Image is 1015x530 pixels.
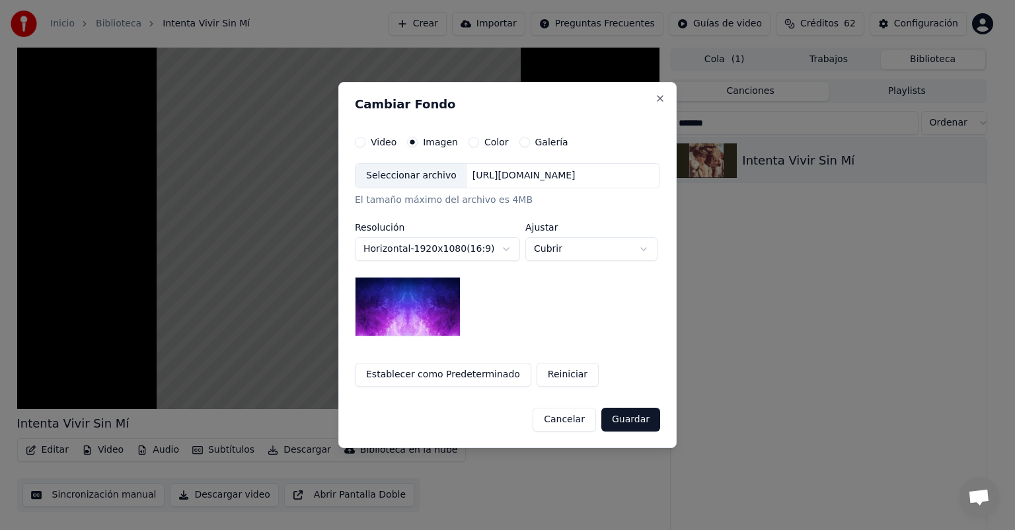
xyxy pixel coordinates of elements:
label: Galería [535,137,568,147]
div: Seleccionar archivo [356,164,467,188]
label: Ajustar [525,223,658,232]
label: Color [484,137,509,147]
div: El tamaño máximo del archivo es 4MB [355,194,660,207]
button: Reiniciar [537,363,599,387]
button: Guardar [601,408,660,432]
button: Establecer como Predeterminado [355,363,531,387]
h2: Cambiar Fondo [355,98,660,110]
button: Cancelar [533,408,596,432]
label: Video [371,137,396,147]
div: [URL][DOMAIN_NAME] [467,169,581,182]
label: Resolución [355,223,520,232]
label: Imagen [423,137,458,147]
